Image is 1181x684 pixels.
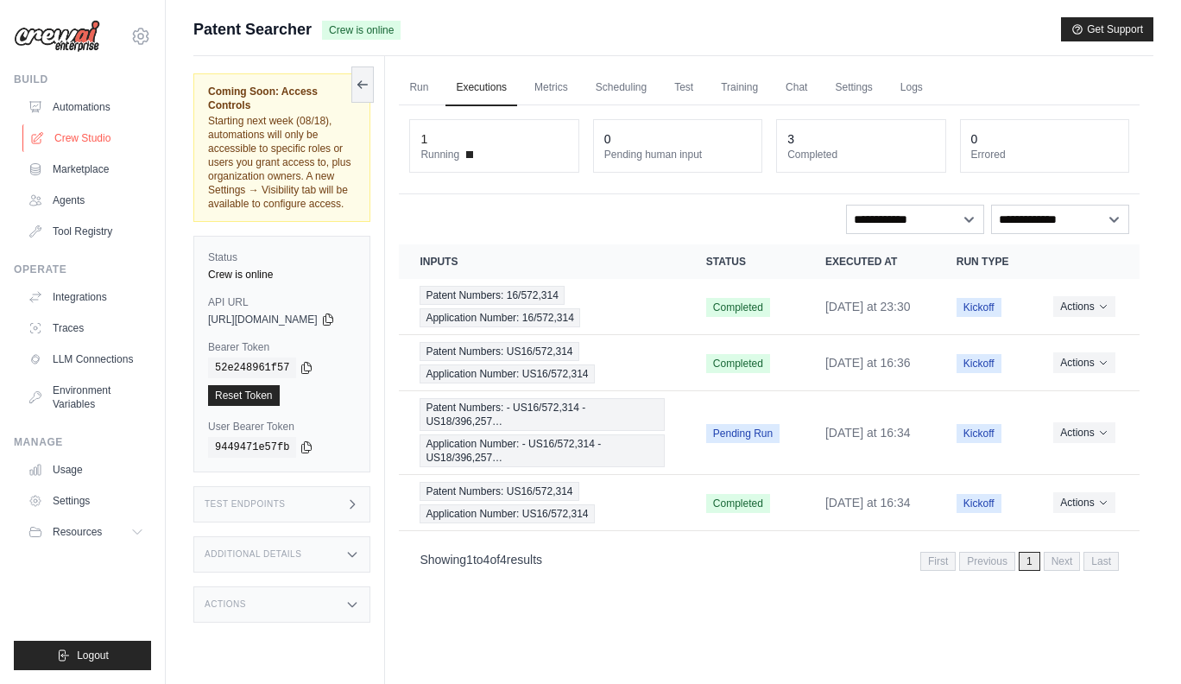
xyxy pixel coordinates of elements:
[957,494,1001,513] span: Kickoff
[420,342,664,383] a: View execution details for Patent Numbers
[825,300,911,313] time: August 10, 2025 at 23:30 PDT
[420,364,594,383] span: Application Number: US16/572,314
[399,244,685,279] th: Inputs
[787,130,794,148] div: 3
[208,313,318,326] span: [URL][DOMAIN_NAME]
[825,496,911,510] time: August 10, 2025 at 16:34 PDT
[21,487,151,515] a: Settings
[77,649,109,662] span: Logout
[208,385,280,406] a: Reset Token
[483,553,490,567] span: 4
[420,148,459,161] span: Running
[21,377,151,418] a: Environment Variables
[208,437,296,458] code: 9449471e57fb
[1083,552,1119,571] span: Last
[445,70,517,106] a: Executions
[920,552,1119,571] nav: Pagination
[706,424,780,443] span: Pending Run
[53,525,102,539] span: Resources
[21,155,151,183] a: Marketplace
[14,73,151,86] div: Build
[420,434,664,467] span: Application Number: - US16/572,314 - US18/396,257…
[208,358,296,378] code: 52e248961f57
[1044,552,1081,571] span: Next
[957,354,1001,373] span: Kickoff
[971,130,978,148] div: 0
[21,314,151,342] a: Traces
[420,286,664,327] a: View execution details for Patent Numbers
[420,482,664,523] a: View execution details for Patent Numbers
[21,218,151,245] a: Tool Registry
[14,435,151,449] div: Manage
[500,553,507,567] span: 4
[22,124,153,152] a: Crew Studio
[957,298,1001,317] span: Kickoff
[14,20,100,53] img: Logo
[825,426,911,440] time: August 10, 2025 at 16:34 PDT
[193,17,312,41] span: Patent Searcher
[205,549,301,560] h3: Additional Details
[420,286,564,305] span: Patent Numbers: 16/572,314
[936,244,1033,279] th: Run Type
[208,295,356,309] label: API URL
[420,398,664,431] span: Patent Numbers: - US16/572,314 - US18/396,257…
[399,70,439,106] a: Run
[825,356,911,370] time: August 10, 2025 at 16:36 PDT
[1061,17,1153,41] button: Get Support
[604,148,751,161] dt: Pending human input
[1053,296,1115,317] button: Actions for execution
[420,308,579,327] span: Application Number: 16/572,314
[775,70,818,106] a: Chat
[1019,552,1040,571] span: 1
[706,354,770,373] span: Completed
[420,551,542,568] p: Showing to of results
[706,494,770,513] span: Completed
[420,398,664,467] a: View execution details for Patent Numbers
[208,250,356,264] label: Status
[208,268,356,282] div: Crew is online
[604,130,611,148] div: 0
[205,599,246,610] h3: Actions
[524,70,578,106] a: Metrics
[685,244,805,279] th: Status
[420,504,594,523] span: Application Number: US16/572,314
[1053,422,1115,443] button: Actions for execution
[14,641,151,670] button: Logout
[957,424,1001,443] span: Kickoff
[208,340,356,354] label: Bearer Token
[890,70,933,106] a: Logs
[585,70,657,106] a: Scheduling
[664,70,704,106] a: Test
[21,456,151,484] a: Usage
[21,345,151,373] a: LLM Connections
[21,518,151,546] button: Resources
[399,538,1140,582] nav: Pagination
[959,552,1015,571] span: Previous
[322,21,401,40] span: Crew is online
[420,342,578,361] span: Patent Numbers: US16/572,314
[420,130,427,148] div: 1
[21,187,151,214] a: Agents
[208,115,351,210] span: Starting next week (08/18), automations will only be accessible to specific roles or users you gr...
[1053,492,1115,513] button: Actions for execution
[710,70,768,106] a: Training
[21,283,151,311] a: Integrations
[971,148,1118,161] dt: Errored
[920,552,956,571] span: First
[14,263,151,276] div: Operate
[787,148,934,161] dt: Completed
[466,553,473,567] span: 1
[208,85,356,112] span: Coming Soon: Access Controls
[420,482,578,501] span: Patent Numbers: US16/572,314
[706,298,770,317] span: Completed
[205,499,286,510] h3: Test Endpoints
[21,93,151,121] a: Automations
[805,244,936,279] th: Executed at
[399,244,1140,582] section: Crew executions table
[824,70,882,106] a: Settings
[208,420,356,434] label: User Bearer Token
[1053,352,1115,373] button: Actions for execution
